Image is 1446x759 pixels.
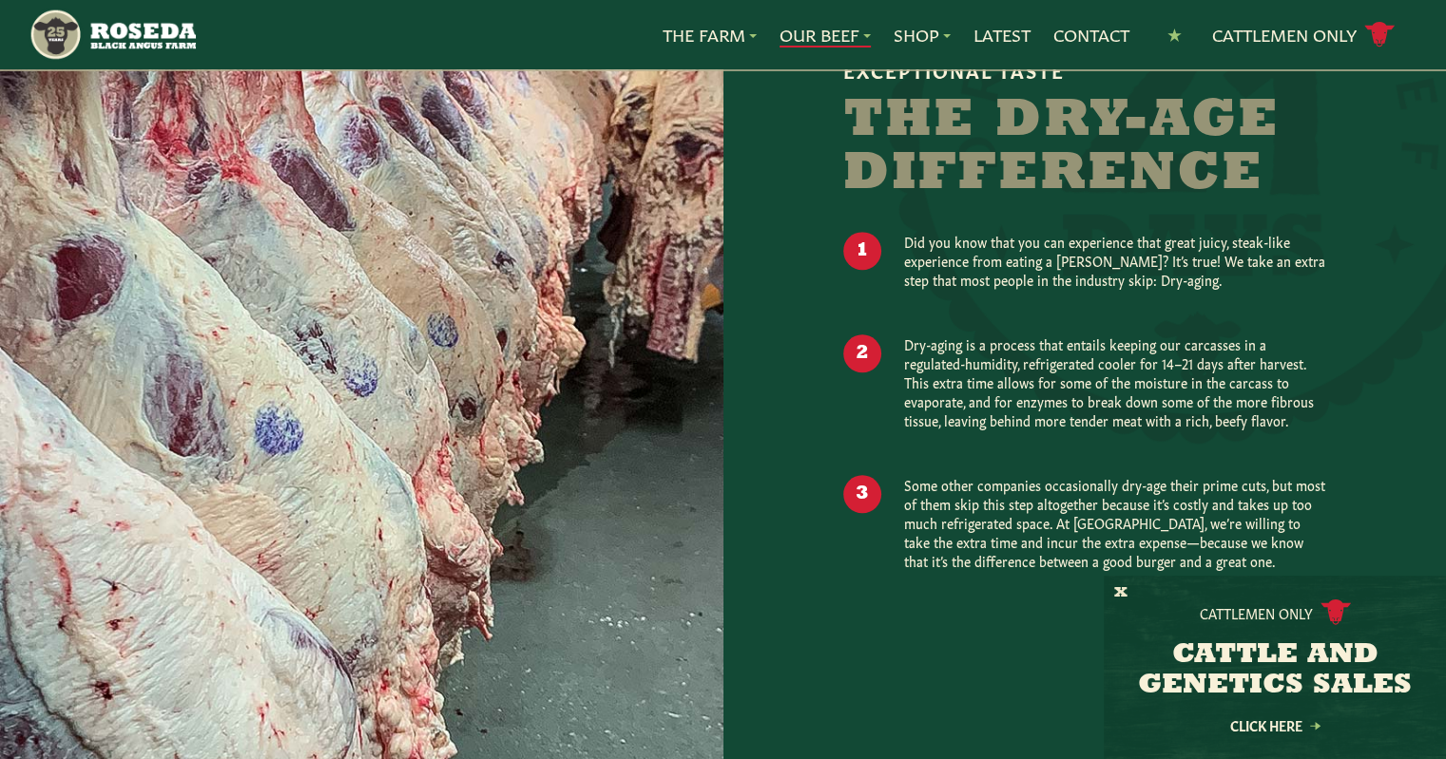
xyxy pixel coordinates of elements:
a: Our Beef [780,23,871,47]
a: Contact [1053,23,1129,47]
p: Some other companies occasionally dry-age their prime cuts, but most of them skip this step altog... [904,475,1325,570]
h2: The Dry-Age Difference [843,95,1319,201]
a: Shop [894,23,951,47]
p: Did you know that you can experience that great juicy, steak-like experience from eating a [PERSO... [904,232,1325,289]
a: Cattlemen Only [1212,18,1395,51]
h3: CATTLE AND GENETICS SALES [1128,640,1422,701]
p: Cattlemen Only [1200,603,1313,622]
a: Latest [974,23,1031,47]
button: X [1114,583,1128,603]
a: The Farm [663,23,757,47]
img: cattle-icon.svg [1321,599,1351,625]
h6: Exceptional Taste [843,59,1325,80]
img: https://roseda.com/wp-content/uploads/2021/05/roseda-25-header.png [29,8,195,62]
a: Click Here [1189,719,1360,731]
p: Dry-aging is a process that entails keeping our carcasses in a regulated-humidity, refrigerated c... [904,334,1325,429]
